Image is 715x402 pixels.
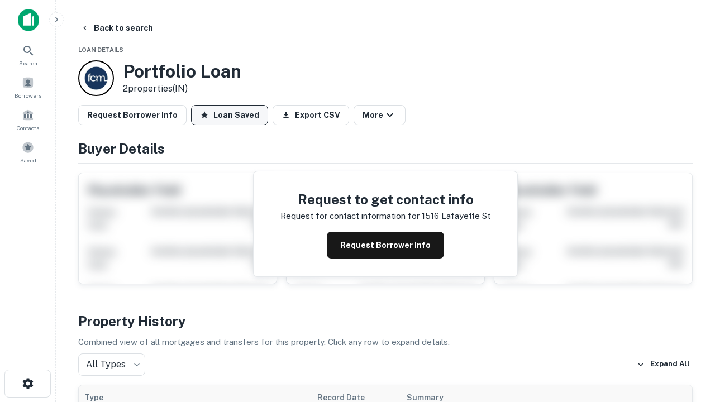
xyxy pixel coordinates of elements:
p: 1516 lafayette st [422,209,490,223]
span: Search [19,59,37,68]
h4: Property History [78,311,693,331]
p: 2 properties (IN) [123,82,241,95]
button: More [354,105,406,125]
span: Saved [20,156,36,165]
p: Request for contact information for [280,209,420,223]
img: capitalize-icon.png [18,9,39,31]
h3: Portfolio Loan [123,61,241,82]
span: Loan Details [78,46,123,53]
a: Contacts [3,104,53,135]
a: Search [3,40,53,70]
button: Expand All [634,356,693,373]
button: Loan Saved [191,105,268,125]
a: Borrowers [3,72,53,102]
button: Request Borrower Info [327,232,444,259]
iframe: Chat Widget [659,277,715,331]
button: Request Borrower Info [78,105,187,125]
button: Export CSV [273,105,349,125]
span: Contacts [17,123,39,132]
span: Borrowers [15,91,41,100]
button: Back to search [76,18,158,38]
a: Saved [3,137,53,167]
p: Combined view of all mortgages and transfers for this property. Click any row to expand details. [78,336,693,349]
h4: Request to get contact info [280,189,490,209]
h4: Buyer Details [78,138,693,159]
div: All Types [78,353,145,376]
